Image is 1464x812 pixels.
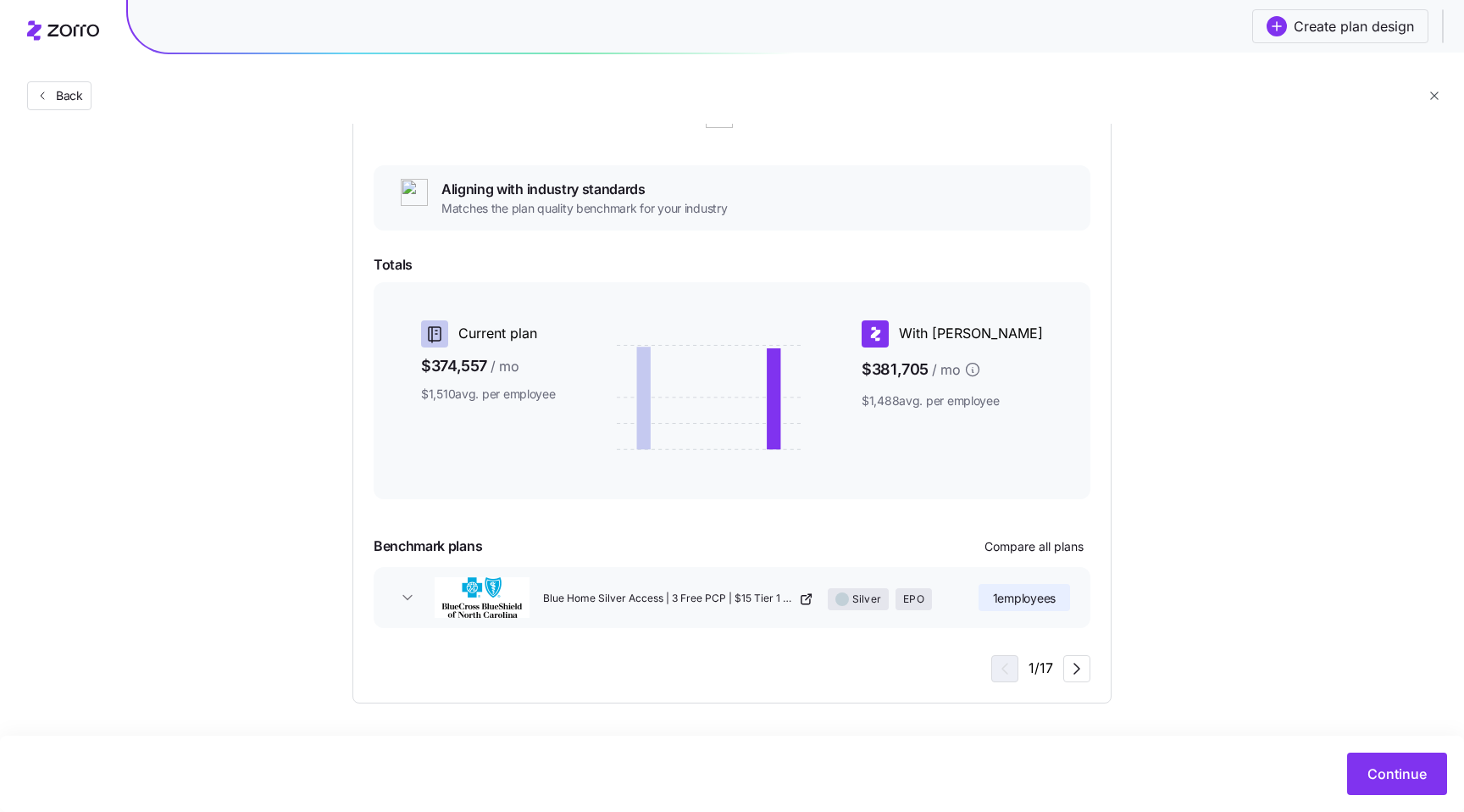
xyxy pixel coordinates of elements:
img: BlueCross BlueShield of North Carolina [435,577,530,618]
span: $381,705 [862,354,1043,386]
button: Continue [1347,753,1447,795]
span: Continue [1367,764,1427,784]
img: ai-icon.png [401,179,428,206]
span: / mo [932,359,961,381]
span: Blue Home Silver Access | 3 Free PCP | $15 Tier 1 Rx | with Novant Health [543,592,796,606]
span: $1,510 avg. per employee [421,386,556,403]
span: $1,488 avg. per employee [862,392,1043,409]
span: Matches the plan quality benchmark for your industry [441,200,727,217]
span: Back [49,87,83,104]
span: 1 employees [993,590,1056,607]
span: EPO [903,589,924,609]
span: Totals [374,254,1090,275]
span: Compare all plans [984,538,1084,555]
span: / mo [491,356,519,377]
button: Compare all plans [978,533,1090,560]
button: Create plan design [1252,9,1428,43]
div: With [PERSON_NAME] [862,320,1043,348]
span: Create plan design [1294,16,1414,36]
div: 1 / 17 [991,655,1090,682]
button: BlueCross BlueShield of North CarolinaBlue Home Silver Access | 3 Free PCP | $15 Tier 1 Rx | with... [374,567,1090,628]
button: Back [27,81,91,110]
span: Benchmark plans [374,536,482,557]
span: $374,557 [421,354,556,379]
span: Silver [852,589,882,609]
div: Current plan [421,320,556,348]
a: Blue Home Silver Access | 3 Free PCP | $15 Tier 1 Rx | with Novant Health [543,589,814,609]
span: Aligning with industry standards [441,179,727,200]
